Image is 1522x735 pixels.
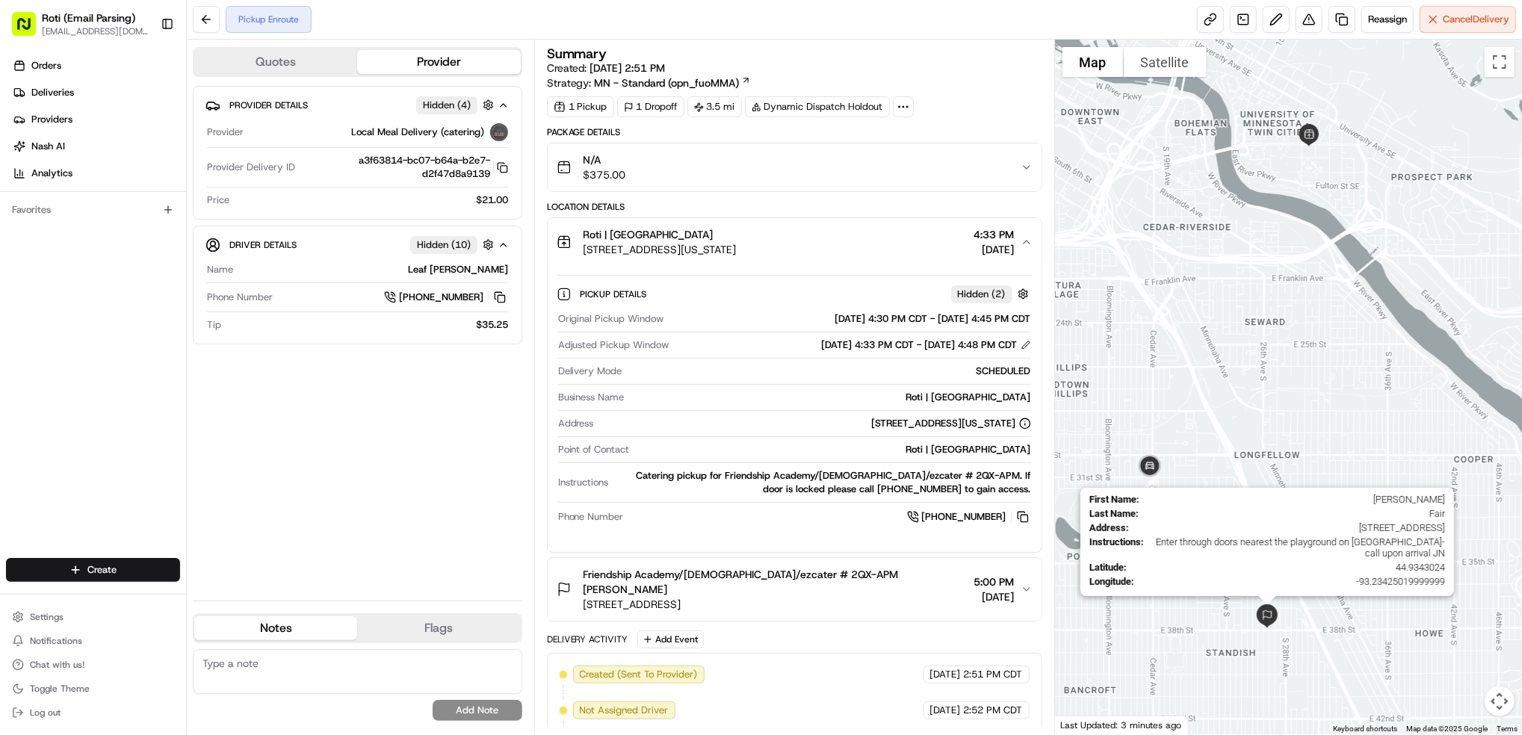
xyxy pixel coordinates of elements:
[1089,576,1134,587] span: Longitude :
[558,391,625,404] span: Business Name
[46,232,121,244] span: [PERSON_NAME]
[205,93,510,117] button: Provider DetailsHidden (4)
[548,558,1042,621] button: Friendship Academy/[DEMOGRAPHIC_DATA]/ezcater # 2QX-APM [PERSON_NAME][STREET_ADDRESS]5:00 PM[DATE]
[1089,494,1139,505] span: First Name :
[580,704,669,717] span: Not Assigned Driver
[1368,13,1407,26] span: Reassign
[417,238,471,252] span: Hidden ( 10 )
[15,143,42,170] img: 1736555255976-a54dd68f-1ca7-489b-9aae-adbdc363a1c4
[584,152,626,167] span: N/A
[254,147,272,165] button: Start new chat
[6,161,186,185] a: Analytics
[590,61,666,75] span: [DATE] 2:51 PM
[42,10,135,25] button: Roti (Email Parsing)
[399,291,483,304] span: [PHONE_NUMBER]
[1089,508,1139,519] span: Last Name :
[207,291,273,304] span: Phone Number
[547,633,628,645] div: Delivery Activity
[558,365,622,378] span: Delivery Mode
[872,417,1031,430] div: [STREET_ADDRESS][US_STATE]
[1145,494,1445,505] span: [PERSON_NAME]
[822,338,1031,352] div: [DATE] 4:33 PM CDT - [DATE] 4:48 PM CDT
[584,167,626,182] span: $375.00
[907,509,1031,525] a: [PHONE_NUMBER]
[1485,47,1515,77] button: Toggle fullscreen view
[207,263,233,276] span: Name
[207,318,221,332] span: Tip
[31,86,74,99] span: Deliveries
[1150,536,1445,559] span: Enter through doors nearest the playground on [GEOGRAPHIC_DATA]-call upon arrival JN
[1059,715,1108,734] img: Google
[6,54,186,78] a: Orders
[964,704,1023,717] span: 2:52 PM CDT
[584,567,968,597] span: Friendship Academy/[DEMOGRAPHIC_DATA]/ezcater # 2QX-APM [PERSON_NAME]
[31,140,65,153] span: Nash AI
[30,232,42,244] img: 1736555255976-a54dd68f-1ca7-489b-9aae-adbdc363a1c4
[239,263,508,276] div: Leaf [PERSON_NAME]
[628,365,1031,378] div: SCHEDULED
[30,683,90,695] span: Toggle Theme
[687,96,742,117] div: 3.5 mi
[1145,508,1445,519] span: Fair
[1406,725,1488,733] span: Map data ©2025 Google
[558,338,669,352] span: Adjusted Pickup Window
[1333,724,1397,734] button: Keyboard shortcuts
[581,288,650,300] span: Pickup Details
[229,239,297,251] span: Driver Details
[745,96,890,117] div: Dynamic Dispatch Holdout
[595,75,751,90] a: MN - Standard (opn_fuoMMA)
[207,161,295,174] span: Provider Delivery ID
[15,217,39,241] img: Masood Aslam
[384,289,508,306] a: [PHONE_NUMBER]
[301,154,508,181] button: a3f63814-bc07-b64a-b2e7-d2f47d8a9139
[548,143,1042,191] button: N/A$375.00
[120,288,246,314] a: 💻API Documentation
[558,312,664,326] span: Original Pickup Window
[974,574,1015,589] span: 5:00 PM
[6,702,180,723] button: Log out
[31,167,72,180] span: Analytics
[580,668,698,681] span: Created (Sent To Provider)
[357,616,520,640] button: Flags
[974,242,1015,257] span: [DATE]
[6,108,186,131] a: Providers
[584,597,968,612] span: [STREET_ADDRESS]
[87,563,117,577] span: Create
[1062,47,1124,77] button: Show street map
[6,630,180,651] button: Notifications
[930,704,961,717] span: [DATE]
[1361,6,1414,33] button: Reassign
[39,96,247,112] input: Clear
[15,15,45,45] img: Nash
[9,288,120,314] a: 📗Knowledge Base
[558,443,630,456] span: Point of Contact
[584,242,737,257] span: [STREET_ADDRESS][US_STATE]
[584,227,714,242] span: Roti | [GEOGRAPHIC_DATA]
[476,193,508,207] span: $21.00
[1497,725,1518,733] a: Terms (opens in new tab)
[595,75,740,90] span: MN - Standard (opn_fuoMMA)
[416,96,498,114] button: Hidden (4)
[1055,716,1189,734] div: Last Updated: 3 minutes ago
[6,134,186,158] a: Nash AI
[637,630,704,648] button: Add Event
[615,469,1031,496] div: Catering pickup for Friendship Academy/[DEMOGRAPHIC_DATA]/ezcater # 2QX-APM. If door is locked pl...
[105,329,181,341] a: Powered byPylon
[31,143,58,170] img: 9188753566659_6852d8bf1fb38e338040_72.png
[974,227,1015,242] span: 4:33 PM
[974,589,1015,604] span: [DATE]
[126,295,138,307] div: 💻
[1420,6,1516,33] button: CancelDelivery
[410,235,498,254] button: Hidden (10)
[6,81,186,105] a: Deliveries
[547,47,607,61] h3: Summary
[558,417,594,430] span: Address
[194,50,357,74] button: Quotes
[30,707,61,719] span: Log out
[30,659,84,671] span: Chat with us!
[31,113,72,126] span: Providers
[30,294,114,308] span: Knowledge Base
[558,510,624,524] span: Phone Number
[922,510,1006,524] span: [PHONE_NUMBER]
